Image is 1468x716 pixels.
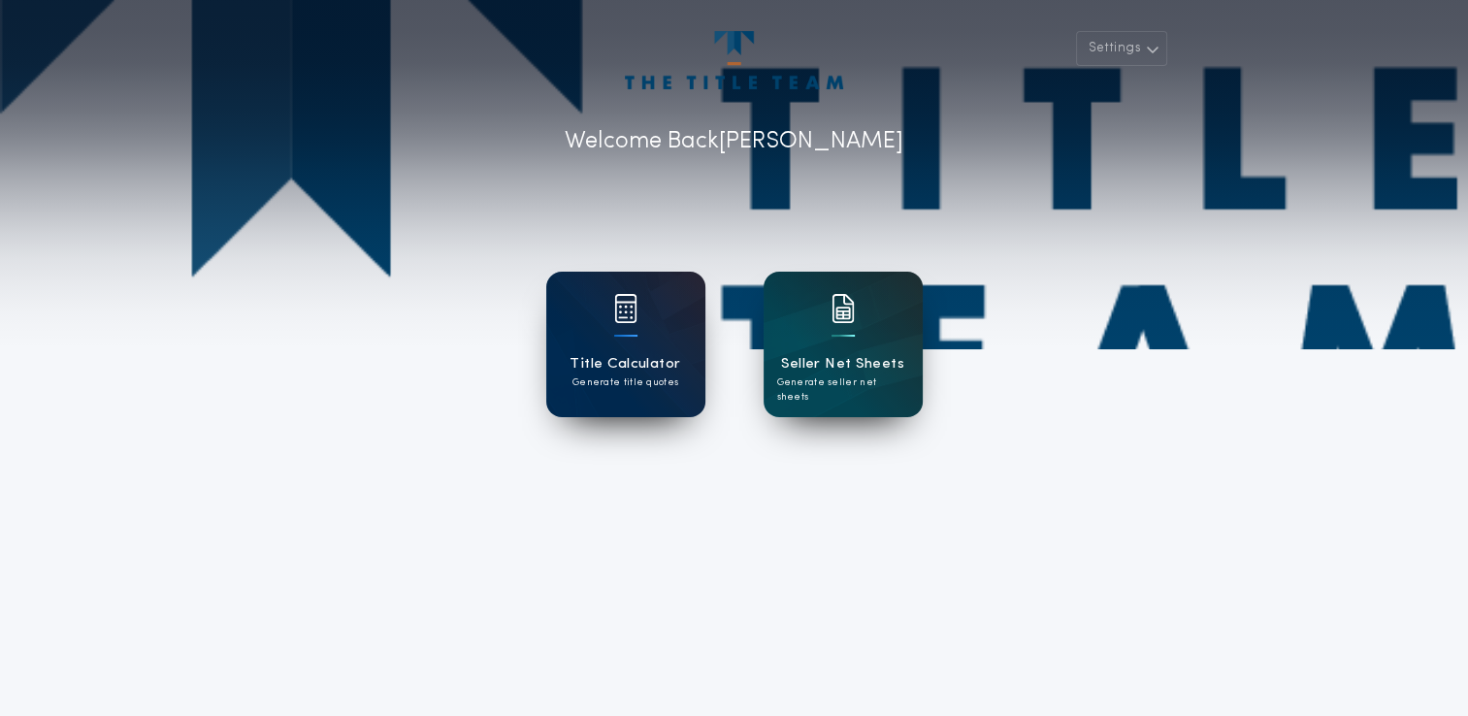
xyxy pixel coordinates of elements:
p: Generate title quotes [572,375,678,390]
img: account-logo [625,31,842,89]
h1: Seller Net Sheets [781,353,904,375]
h1: Title Calculator [570,353,680,375]
a: card iconSeller Net SheetsGenerate seller net sheets [764,272,923,417]
button: Settings [1076,31,1167,66]
img: card icon [832,294,855,323]
p: Welcome Back [PERSON_NAME] [565,124,903,159]
a: card iconTitle CalculatorGenerate title quotes [546,272,705,417]
p: Generate seller net sheets [777,375,909,405]
img: card icon [614,294,637,323]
